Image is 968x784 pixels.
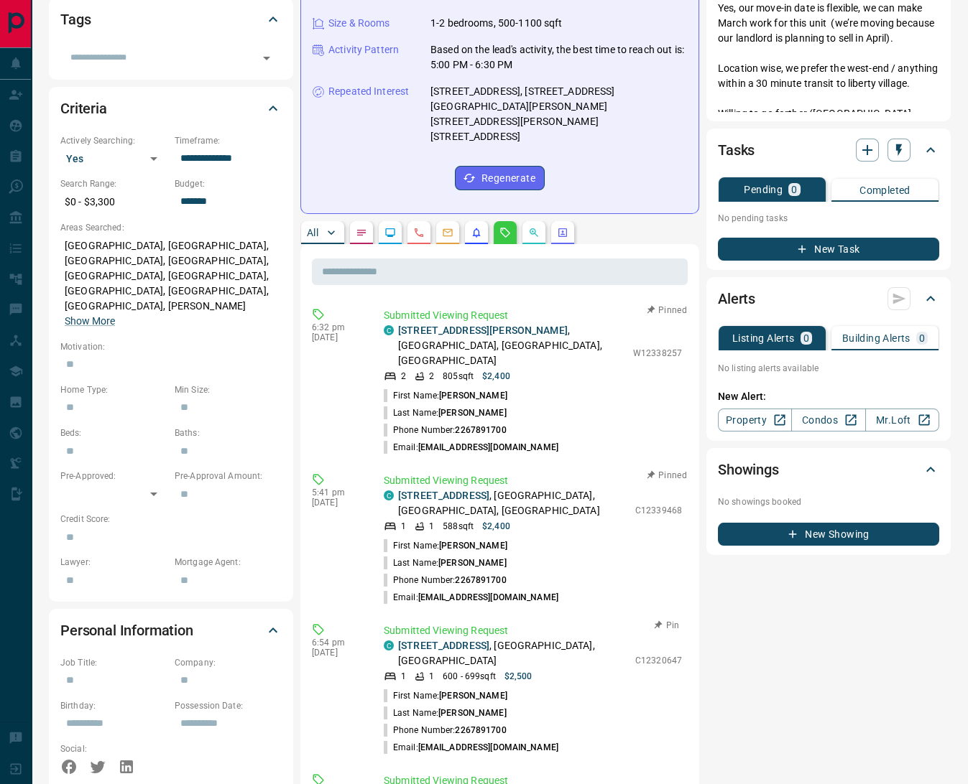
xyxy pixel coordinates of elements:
span: [PERSON_NAME] [438,558,506,568]
a: [STREET_ADDRESS] [398,640,489,651]
p: Home Type: [60,383,167,396]
p: Possession Date: [175,699,282,712]
p: Email: [384,741,558,754]
p: [GEOGRAPHIC_DATA], [GEOGRAPHIC_DATA], [GEOGRAPHIC_DATA], [GEOGRAPHIC_DATA], [GEOGRAPHIC_DATA], [G... [60,234,282,333]
p: C12339468 [635,504,682,517]
span: 2267891700 [455,575,506,585]
svg: Notes [356,227,367,238]
p: Areas Searched: [60,221,282,234]
p: Completed [859,185,911,195]
p: Pending [744,185,783,195]
p: Email: [384,591,558,604]
span: [PERSON_NAME] [439,541,507,551]
span: [PERSON_NAME] [438,408,506,418]
p: 2 [401,370,406,383]
button: Pin [646,619,688,632]
button: Pinned [646,304,688,317]
p: 6:54 pm [312,638,362,648]
span: 2267891700 [455,725,506,735]
svg: Lead Browsing Activity [384,227,396,238]
a: [STREET_ADDRESS] [398,490,489,501]
p: Search Range: [60,177,167,190]
p: Min Size: [175,383,282,396]
h2: Criteria [60,97,107,120]
span: [PERSON_NAME] [439,391,507,401]
p: No showings booked [718,495,939,508]
p: Activity Pattern [328,42,399,57]
p: Phone Number: [384,574,507,587]
h2: Tags [60,8,91,31]
h2: Showings [718,458,779,481]
p: No pending tasks [718,207,939,229]
p: , [GEOGRAPHIC_DATA], [GEOGRAPHIC_DATA], [GEOGRAPHIC_DATA] [398,488,628,518]
svg: Agent Actions [557,227,568,238]
p: Email: [384,441,558,454]
span: [PERSON_NAME] [439,691,507,701]
p: $2,400 [482,520,510,533]
button: Regenerate [455,166,545,190]
button: Show More [65,314,115,329]
h2: Tasks [718,139,755,162]
a: Mr.Loft [865,409,939,431]
p: Phone Number: [384,424,507,437]
p: Baths: [175,426,282,439]
button: New Task [718,238,939,261]
p: 805 sqft [443,370,474,383]
span: [EMAIL_ADDRESS][DOMAIN_NAME] [418,742,558,752]
div: Tasks [718,133,939,167]
p: Lawyer: [60,556,167,569]
p: $0 - $3,300 [60,190,167,214]
p: 0 [791,185,797,195]
p: Birthday: [60,699,167,712]
p: 1-2 bedrooms, 500-1100 sqft [430,16,563,31]
p: New Alert: [718,389,939,404]
span: [EMAIL_ADDRESS][DOMAIN_NAME] [418,592,558,602]
p: 1 [401,670,406,683]
div: Criteria [60,91,282,126]
a: Condos [791,409,865,431]
svg: Opportunities [528,227,540,238]
div: Tags [60,2,282,37]
h2: Personal Information [60,619,193,642]
svg: Calls [413,227,425,238]
p: [DATE] [312,648,362,658]
p: $2,500 [504,670,533,683]
button: New Showing [718,523,939,546]
p: [DATE] [312,498,362,508]
p: Timeframe: [175,134,282,147]
a: [STREET_ADDRESS][PERSON_NAME] [398,325,568,336]
span: 2267891700 [455,425,506,435]
p: 588 sqft [443,520,474,533]
div: condos.ca [384,325,394,335]
h2: Alerts [718,287,755,310]
p: First Name: [384,689,507,702]
p: Last Name: [384,556,507,569]
p: 0 [919,333,925,343]
p: Mortgage Agent: [175,556,282,569]
p: 0 [803,333,809,343]
p: No listing alerts available [718,362,939,375]
div: Personal Information [60,613,282,648]
p: , [GEOGRAPHIC_DATA], [GEOGRAPHIC_DATA] [398,638,628,668]
p: Building Alerts [842,333,911,343]
p: 1 [401,520,406,533]
p: Pre-Approved: [60,470,167,482]
p: 1 [429,670,434,683]
p: Listing Alerts [732,333,795,343]
div: Showings [718,452,939,487]
p: [STREET_ADDRESS], [STREET_ADDRESS][GEOGRAPHIC_DATA][PERSON_NAME][STREET_ADDRESS][PERSON_NAME][STR... [430,84,687,144]
span: [EMAIL_ADDRESS][DOMAIN_NAME] [418,442,558,452]
p: Company: [175,656,282,669]
a: Property [718,409,792,431]
p: Phone Number: [384,724,507,737]
p: 6:32 pm [312,322,362,332]
p: 1 [429,520,434,533]
p: Budget: [175,177,282,190]
p: Based on the lead's activity, the best time to reach out is: 5:00 PM - 6:30 PM [430,42,687,73]
p: 600 - 699 sqft [443,670,495,683]
button: Pinned [646,469,688,482]
p: First Name: [384,389,507,402]
p: Pre-Approval Amount: [175,470,282,482]
p: Job Title: [60,656,167,669]
div: condos.ca [384,640,394,650]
